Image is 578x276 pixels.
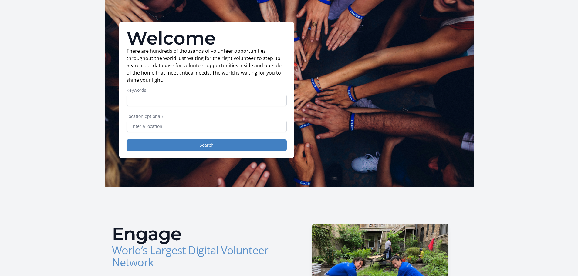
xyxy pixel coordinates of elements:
[127,113,287,119] label: Location
[144,113,163,119] span: (optional)
[127,47,287,84] p: There are hundreds of thousands of volunteer opportunities throughout the world just waiting for ...
[127,121,287,132] input: Enter a location
[127,87,287,93] label: Keywords
[127,29,287,47] h1: Welcome
[112,225,284,243] h2: Engage
[127,139,287,151] button: Search
[112,244,284,268] h3: World’s Largest Digital Volunteer Network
